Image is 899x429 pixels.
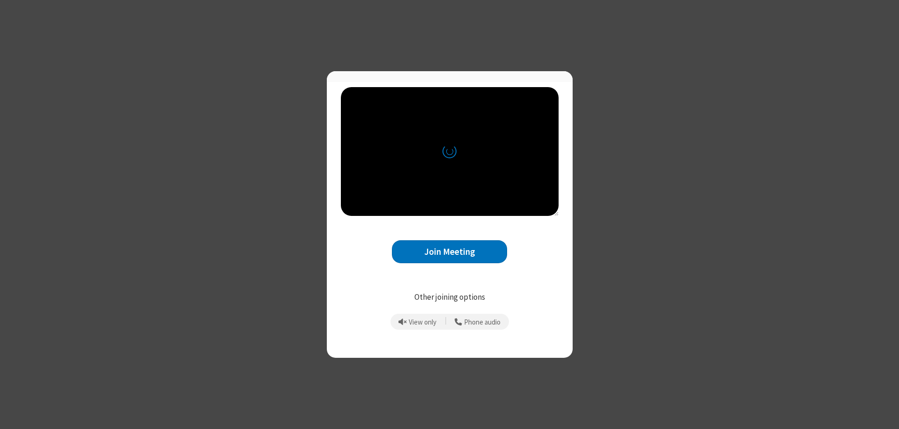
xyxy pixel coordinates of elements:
[445,315,447,328] span: |
[395,314,440,330] button: Prevent echo when there is already an active mic and speaker in the room.
[392,240,507,263] button: Join Meeting
[409,318,436,326] span: View only
[341,291,559,303] p: Other joining options
[451,314,504,330] button: Use your phone for mic and speaker while you view the meeting on this device.
[464,318,501,326] span: Phone audio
